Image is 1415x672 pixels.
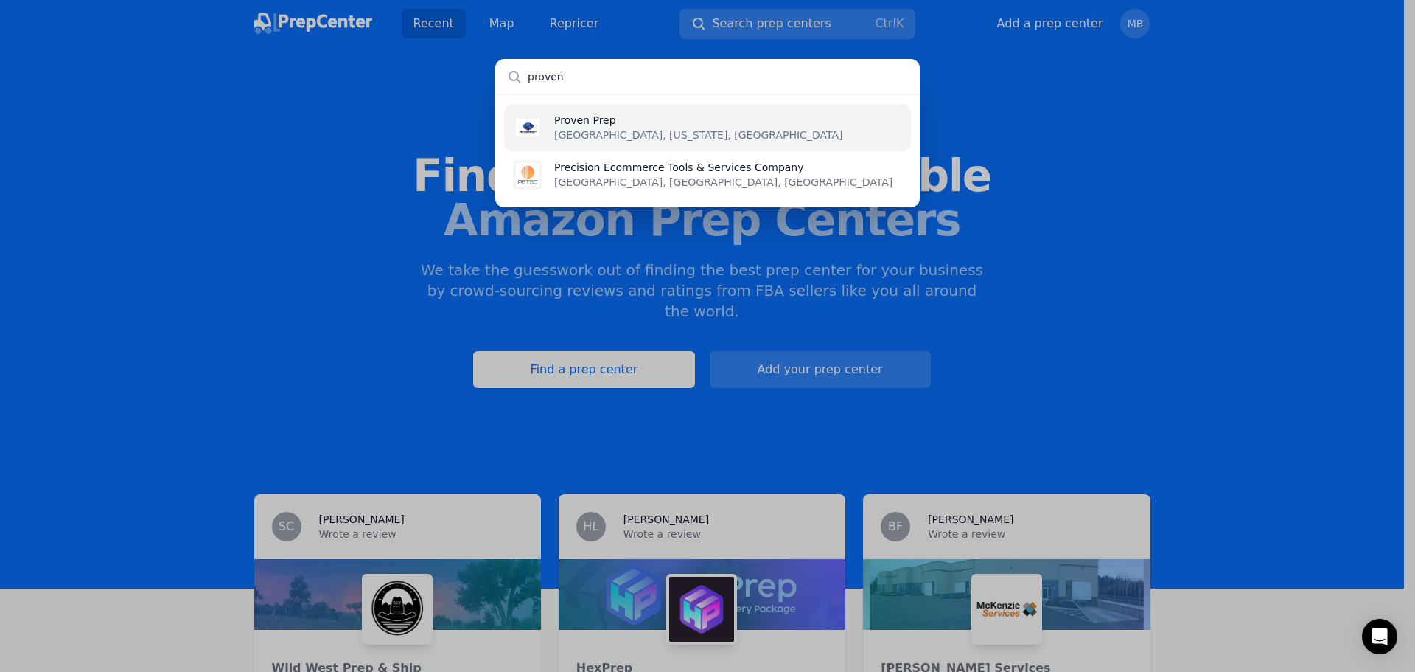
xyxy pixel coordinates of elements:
p: [GEOGRAPHIC_DATA], [US_STATE], [GEOGRAPHIC_DATA] [554,128,842,142]
p: Precision Ecommerce Tools & Services Company [554,160,892,175]
div: Open Intercom Messenger [1362,619,1397,654]
p: [GEOGRAPHIC_DATA], [GEOGRAPHIC_DATA], [GEOGRAPHIC_DATA] [554,175,892,190]
input: Search prep centers... [495,59,920,94]
p: Proven Prep [554,113,842,128]
img: Proven Prep [516,116,539,139]
img: Precision Ecommerce Tools & Services Company [516,163,539,187]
